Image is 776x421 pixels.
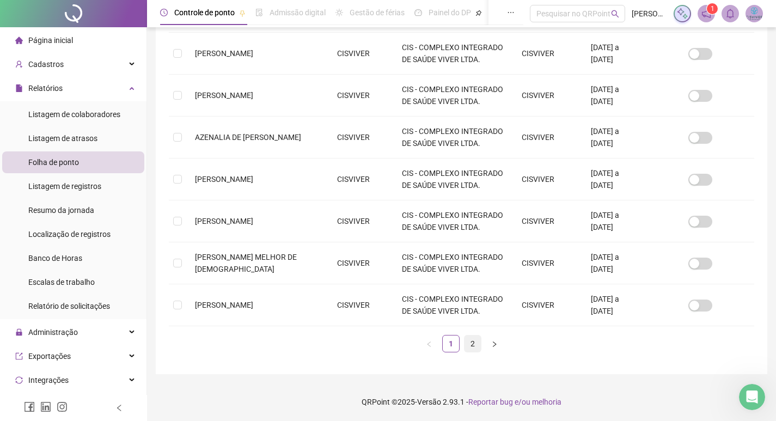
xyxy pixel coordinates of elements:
div: Ana diz… [9,142,209,175]
div: Fale com uma pessoa 👤 [106,116,200,127]
span: [PERSON_NAME] [195,301,253,309]
li: Próxima página [486,335,503,352]
td: CISVIVER [513,200,582,242]
li: 1 [442,335,460,352]
td: [DATE] a [DATE] [582,117,647,158]
div: Descreva a sua dúvida/problema [17,149,143,160]
span: Integrações [28,376,69,385]
span: Relatórios [28,84,63,93]
span: Admissão digital [270,8,326,17]
h1: QRPoint [83,4,118,13]
span: [PERSON_NAME] [195,175,253,184]
td: CISVIVER [513,158,582,200]
td: CIS - COMPLEXO INTEGRADO DE SAÚDE VIVER LTDA. [393,242,513,284]
td: CISVIVER [513,33,582,75]
button: go back [7,7,28,27]
span: Administração [28,328,78,337]
div: fala com atendente sobre uma colaboradora nao consegui bater ponto [39,174,209,209]
span: Resumo da jornada [28,206,94,215]
div: Ana diz… [9,218,209,285]
button: left [420,335,438,352]
p: Retorne em Segunda-feira [92,13,167,29]
span: Escalas de trabalho [28,278,95,286]
span: Cadastros [28,60,64,69]
div: fala com atendente sobre uma colaboradora nao consegui bater ponto [48,181,200,202]
span: user-add [15,60,23,68]
span: [PERSON_NAME] [195,217,253,225]
td: [DATE] a [DATE] [582,242,647,284]
div: Ana diz… [9,36,209,109]
span: right [491,341,498,347]
span: [PERSON_NAME] MELHOR DE [DEMOGRAPHIC_DATA] [195,253,297,273]
span: sun [335,9,343,16]
a: 2 [465,335,481,352]
div: Fale com uma pessoa 👤 [97,109,209,133]
div: Ana diz… [9,285,209,355]
td: CIS - COMPLEXO INTEGRADO DE SAÚDE VIVER LTDA. [393,200,513,242]
div: Como configurar a política de GPS? [29,52,158,75]
td: CISVIVER [328,117,393,158]
span: sync [15,376,23,384]
a: 1 [443,335,459,352]
span: Folha de ponto [28,158,79,167]
div: CISVIVER diz… [9,109,209,142]
div: Por gentileza, CISVIVER, descreva o motivo do seu contato, para que possamos agilizar o seu atend... [17,292,170,324]
span: Reportar bug e/ou melhoria [468,398,561,406]
td: CISVIVER [328,284,393,326]
td: CISVIVER [513,117,582,158]
div: CISVIVER diz… [9,174,209,217]
div: Vou te passar para alguém da nossa equipe. Enquanto isso, pode me contar mais detalhes sobre o pr... [17,224,170,278]
span: [PERSON_NAME] [195,49,253,58]
div: Por gentileza, CISVIVER, descreva o motivo do seu contato, para que possamos agilizar o seu atend... [9,285,179,331]
td: CIS - COMPLEXO INTEGRADO DE SAÚDE VIVER LTDA. [393,75,513,117]
span: 1 [711,5,714,13]
img: sparkle-icon.fc2bf0ac1784a2077858766a79e2daf3.svg [676,8,688,20]
img: 46554 [746,5,762,22]
td: CISVIVER [328,33,393,75]
footer: QRPoint © 2025 - 2.93.1 - [147,383,776,421]
span: AZENALIA DE [PERSON_NAME] [195,133,301,142]
span: Localização de registros [28,230,111,239]
span: Saiba como parametrizar o nível de exigência da obtenção de… [29,76,153,96]
span: Listagem de atrasos [28,134,97,143]
span: file [15,84,23,92]
span: pushpin [239,10,246,16]
iframe: Intercom live chat [739,384,765,410]
div: Como configurar a política de GPS?Saiba como parametrizar o nível de exigência da obtenção de… [18,43,169,106]
td: CISVIVER [328,75,393,117]
span: file-done [255,9,263,16]
td: [DATE] a [DATE] [582,75,647,117]
div: Vou te passar para alguém da nossa equipe. Enquanto isso, pode me contar mais detalhes sobre o pr... [9,218,179,284]
sup: 1 [707,3,718,14]
span: Controle de ponto [174,8,235,17]
span: Listagem de registros [28,182,101,191]
span: Banco de Horas [28,254,82,263]
li: Página anterior [420,335,438,352]
span: Gestão de férias [350,8,405,17]
td: CISVIVER [328,158,393,200]
button: Início [170,7,191,27]
td: CISVIVER [328,200,393,242]
span: dashboard [414,9,422,16]
span: lock [15,328,23,336]
span: Listagem de colaboradores [28,110,120,119]
td: [DATE] a [DATE] [582,284,647,326]
span: instagram [57,401,68,412]
img: Profile image for Maria [46,8,64,26]
td: [DATE] a [DATE] [582,200,647,242]
td: CIS - COMPLEXO INTEGRADO DE SAÚDE VIVER LTDA. [393,117,513,158]
span: Painel do DP [429,8,471,17]
span: notification [701,9,711,19]
img: Profile image for Gabriel [31,8,48,26]
div: Fechar [191,7,211,26]
td: CIS - COMPLEXO INTEGRADO DE SAÚDE VIVER LTDA. [393,158,513,200]
span: left [115,404,123,412]
span: Relatório de solicitações [28,302,110,310]
button: right [486,335,503,352]
img: Profile image for Financeiro [62,8,79,26]
span: linkedin [40,401,51,412]
td: CIS - COMPLEXO INTEGRADO DE SAÚDE VIVER LTDA. [393,33,513,75]
span: Versão [417,398,441,406]
td: [DATE] a [DATE] [582,33,647,75]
